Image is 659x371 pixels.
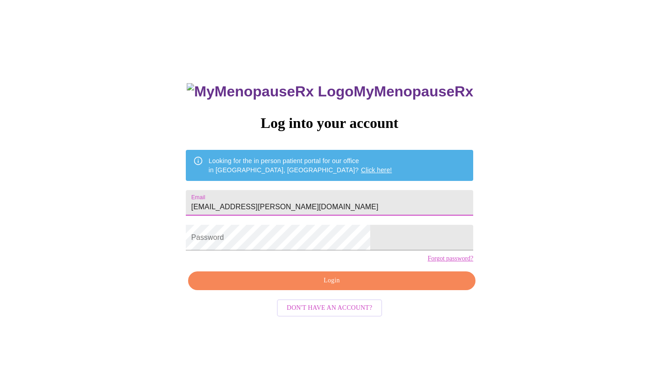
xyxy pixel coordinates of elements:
[275,303,385,311] a: Don't have an account?
[199,275,465,286] span: Login
[187,83,353,100] img: MyMenopauseRx Logo
[361,166,392,174] a: Click here!
[209,153,392,178] div: Looking for the in person patient portal for our office in [GEOGRAPHIC_DATA], [GEOGRAPHIC_DATA]?
[186,115,473,132] h3: Log into your account
[287,302,373,314] span: Don't have an account?
[187,83,473,100] h3: MyMenopauseRx
[188,271,475,290] button: Login
[277,299,383,317] button: Don't have an account?
[427,255,473,262] a: Forgot password?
